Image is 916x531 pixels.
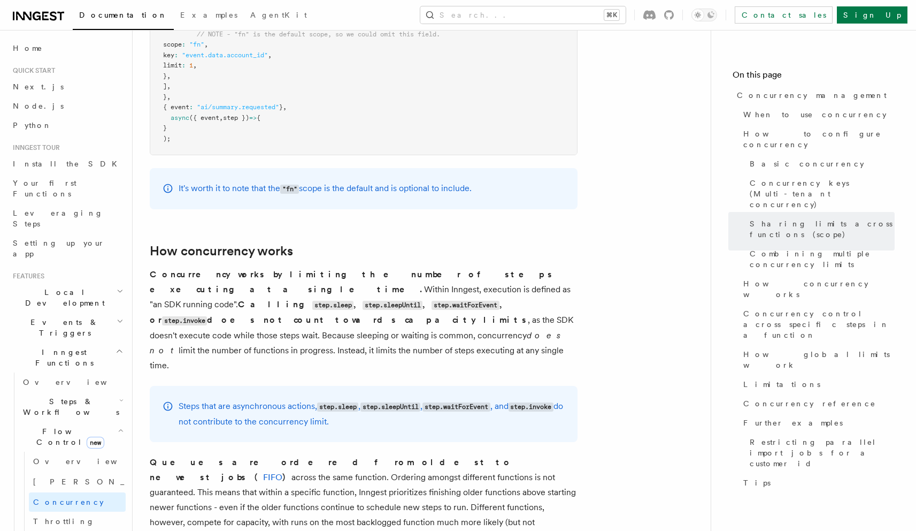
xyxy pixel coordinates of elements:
[167,82,171,90] span: ,
[197,31,440,38] span: // NOTE - "fn" is the default scope, so we could omit this field.
[29,512,126,531] a: Throttling
[509,403,553,412] code: step.invoke
[604,10,619,20] kbd: ⌘K
[29,452,126,471] a: Overview
[9,313,126,343] button: Events & Triggers
[739,413,895,433] a: Further examples
[739,394,895,413] a: Concurrency reference
[280,185,299,194] code: "fn"
[167,72,171,80] span: ,
[9,116,126,135] a: Python
[189,41,204,48] span: "fn"
[174,3,244,29] a: Examples
[743,398,876,409] span: Concurrency reference
[13,102,64,110] span: Node.js
[739,105,895,124] a: When to use concurrency
[9,154,126,173] a: Install the SDK
[9,173,126,203] a: Your first Functions
[745,214,895,244] a: Sharing limits across functions (scope)
[182,41,186,48] span: :
[13,43,43,54] span: Home
[244,3,313,29] a: AgentKit
[733,86,895,105] a: Concurrency management
[13,209,103,228] span: Leveraging Steps
[743,349,895,370] span: How global limits work
[13,121,52,130] span: Python
[9,347,116,368] span: Inngest Functions
[13,82,64,91] span: Next.js
[33,477,190,486] span: [PERSON_NAME]
[9,233,126,263] a: Setting up your app
[432,301,499,310] code: step.waitForEvent
[163,51,174,59] span: key
[73,3,174,30] a: Documentation
[87,437,104,449] span: new
[9,343,126,373] button: Inngest Functions
[33,457,143,466] span: Overview
[745,154,895,173] a: Basic concurrency
[9,272,44,280] span: Features
[150,267,578,373] p: Within Inngest, execution is defined as "an SDK running code". , as the SDK doesn't execute code ...
[691,9,717,21] button: Toggle dark mode
[19,422,126,452] button: Flow Controlnew
[174,51,178,59] span: :
[739,274,895,304] a: How concurrency works
[268,51,272,59] span: ,
[249,114,257,122] span: =>
[739,304,895,345] a: Concurrency control across specific steps in a function
[19,426,118,447] span: Flow Control
[171,114,189,122] span: async
[163,62,182,69] span: limit
[743,418,843,428] span: Further examples
[743,379,820,390] span: Limitations
[204,41,208,48] span: ,
[219,114,223,122] span: ,
[363,301,422,310] code: step.sleepUntil
[360,403,420,412] code: step.sleepUntil
[250,11,307,19] span: AgentKit
[9,203,126,233] a: Leveraging Steps
[422,403,490,412] code: step.waitForEvent
[283,103,287,111] span: ,
[29,492,126,512] a: Concurrency
[257,114,260,122] span: {
[163,103,189,111] span: { event
[163,41,182,48] span: scope
[317,403,358,412] code: step.sleep
[29,471,126,492] a: [PERSON_NAME]
[19,392,126,422] button: Steps & Workflows
[745,244,895,274] a: Combining multiple concurrency limits
[13,239,105,258] span: Setting up your app
[167,93,171,101] span: ,
[743,308,895,340] span: Concurrency control across specific steps in a function
[750,218,895,240] span: Sharing limits across functions (scope)
[163,82,167,90] span: ]
[182,62,186,69] span: :
[739,375,895,394] a: Limitations
[9,317,117,338] span: Events & Triggers
[19,373,126,392] a: Overview
[180,11,237,19] span: Examples
[9,39,126,58] a: Home
[739,345,895,375] a: How global limits work
[750,158,864,169] span: Basic concurrency
[750,178,895,210] span: Concurrency keys (Multi-tenant concurrency)
[182,51,268,59] span: "event.data.account_id"
[739,124,895,154] a: How to configure concurrency
[9,287,117,308] span: Local Development
[19,396,119,418] span: Steps & Workflows
[179,181,472,196] p: It's worth it to note that the scope is the default and is optional to include.
[9,96,126,116] a: Node.js
[223,114,249,122] span: step })
[193,62,197,69] span: ,
[179,399,565,429] p: Steps that are asynchronous actions, , , , and do not contribute to the concurrency limit.
[33,517,95,526] span: Throttling
[197,103,279,111] span: "ai/summary.requested"
[745,173,895,214] a: Concurrency keys (Multi-tenant concurrency)
[163,135,171,142] span: );
[9,77,126,96] a: Next.js
[750,248,895,270] span: Combining multiple concurrency limits
[9,143,60,152] span: Inngest tour
[745,433,895,473] a: Restricting parallel import jobs for a customer id
[743,109,887,120] span: When to use concurrency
